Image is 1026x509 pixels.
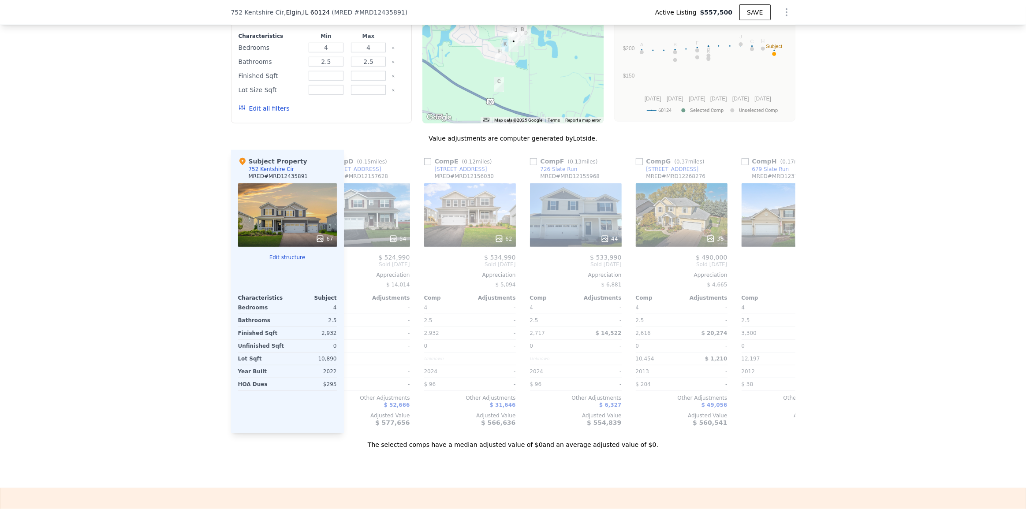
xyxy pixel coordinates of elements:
span: $ 566,636 [481,419,515,426]
div: 725 Kentshire Circle [518,25,527,40]
div: - [472,353,516,365]
div: Comp G [636,157,708,166]
div: - [683,365,728,378]
span: ( miles) [564,159,601,165]
span: $ 524,990 [378,254,410,261]
div: 2.5 [742,314,786,327]
div: Other Adjustments [636,394,728,401]
button: Edit structure [238,254,337,261]
span: $ 554,839 [587,419,621,426]
text: H [761,38,765,44]
span: 4 [742,305,745,311]
span: 0.15 [359,159,371,165]
div: - [789,340,833,352]
text: B [673,42,676,47]
div: Comp [530,294,576,301]
div: 2.5 [636,314,680,327]
span: 0 [530,343,534,349]
div: - [472,301,516,314]
div: - [683,378,728,390]
div: Bathrooms [239,56,303,68]
div: - [742,279,833,291]
span: 2,616 [636,330,651,336]
div: 2024 [530,365,574,378]
div: MRED # MRD12379057 [752,173,812,180]
text: C [750,39,754,44]
div: Unknown [424,353,468,365]
div: Comp F [530,157,601,166]
span: Sold [DATE] [424,261,516,268]
div: Lot Sqft [238,353,286,365]
div: Adjustments [470,294,516,301]
div: 3528 Hidden Fawn Dr [500,40,510,55]
div: - [472,314,516,327]
div: Adjustments [682,294,728,301]
span: 0.13 [570,159,582,165]
div: - [472,327,516,339]
text: I [696,47,698,52]
div: 54 [389,234,406,243]
div: MRED # MRD12155968 [541,173,600,180]
div: Appreciation [742,271,833,279]
span: 0.37 [676,159,688,165]
span: Sold [DATE] [636,261,728,268]
span: $ 560,541 [693,419,727,426]
text: $200 [623,46,634,52]
div: - [578,314,622,327]
button: Show Options [778,4,795,21]
div: Comp [636,294,682,301]
span: 0.17 [782,159,794,165]
img: Google [425,112,454,123]
div: 2.5 [289,314,337,327]
div: Other Adjustments [742,394,833,401]
div: Finished Sqft [238,327,286,339]
div: [STREET_ADDRESS] [435,166,487,173]
div: 0 [289,340,337,352]
text: Unselected Comp [739,108,778,113]
span: $ 6,881 [601,282,622,288]
a: 679 Slate Run [742,166,789,173]
div: 4 [289,301,337,314]
div: Comp E [424,157,496,166]
span: 4 [636,305,639,311]
div: Finished Sqft [239,70,303,82]
button: Clear [392,89,395,92]
div: - [578,365,622,378]
span: , IL 60124 [301,9,330,16]
div: Year Built [238,365,286,378]
text: K [707,48,710,54]
div: - [578,340,622,352]
div: Adjustments [364,294,410,301]
div: A chart. [620,9,790,119]
span: $ 4,665 [707,282,728,288]
span: $ 31,646 [490,402,516,408]
a: Terms (opens in new tab) [548,118,560,123]
button: Clear [392,60,395,64]
span: Sold [DATE] [318,261,410,268]
div: Appreciation [318,271,410,279]
div: - [789,301,833,314]
span: $ 52,666 [384,402,410,408]
div: 737 Kentshire Circle [507,25,517,40]
span: $ 204 [636,381,651,387]
span: $ 577,656 [375,419,410,426]
div: - [683,340,728,352]
div: Subject Property [238,157,307,166]
a: 726 Slate Run [530,166,578,173]
text: [DATE] [710,96,727,102]
span: ( miles) [671,159,708,165]
span: $ 534,990 [484,254,515,261]
div: - [366,378,410,390]
span: $ 5,094 [496,282,516,288]
span: $ 14,522 [596,330,622,336]
span: $ 20,274 [701,330,728,336]
span: $ 14,014 [386,282,410,288]
div: Value adjustments are computer generated by Lotside . [231,134,795,143]
div: 62 [495,234,512,243]
text: $150 [623,73,634,79]
button: Keyboard shortcuts [483,118,489,122]
div: - [366,340,410,352]
div: 38 [706,234,724,243]
a: [STREET_ADDRESS] [318,166,381,173]
div: 2024 [424,365,468,378]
